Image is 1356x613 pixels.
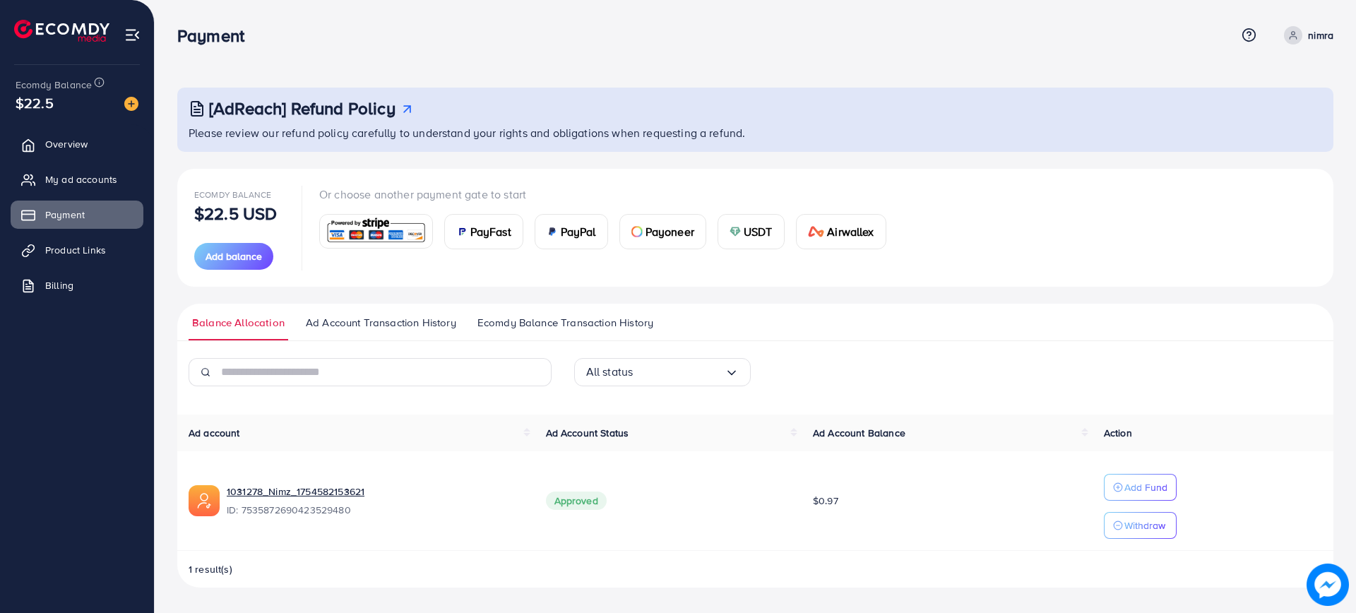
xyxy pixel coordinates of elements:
span: Billing [45,278,73,292]
span: Ecomdy Balance [194,189,271,201]
img: card [808,226,825,237]
img: ic-ads-acc.e4c84228.svg [189,485,220,516]
span: Ad Account Transaction History [306,315,456,331]
button: Add balance [194,243,273,270]
a: cardPayPal [535,214,608,249]
span: Overview [45,137,88,151]
a: nimra [1278,26,1333,44]
img: menu [124,27,141,43]
div: Search for option [574,358,751,386]
a: cardAirwallex [796,214,886,249]
a: Product Links [11,236,143,264]
span: Add balance [206,249,262,263]
img: card [324,216,428,246]
span: ID: 7535872690423529480 [227,503,523,517]
span: PayFast [470,223,511,240]
span: Ecomdy Balance [16,78,92,92]
div: <span class='underline'>1031278_Nimz_1754582153621</span></br>7535872690423529480 [227,484,523,517]
span: Ad Account Balance [813,426,905,440]
p: $22.5 USD [194,205,277,222]
span: Approved [546,492,607,510]
button: Withdraw [1104,512,1177,539]
p: Or choose another payment gate to start [319,186,898,203]
img: image [1307,564,1349,606]
h3: [AdReach] Refund Policy [209,98,395,119]
img: card [456,226,468,237]
span: Airwallex [827,223,874,240]
span: Balance Allocation [192,315,285,331]
p: Add Fund [1124,479,1167,496]
p: Withdraw [1124,517,1165,534]
img: card [730,226,741,237]
span: USDT [744,223,773,240]
a: cardPayFast [444,214,523,249]
span: Payment [45,208,85,222]
button: Add Fund [1104,474,1177,501]
img: logo [14,20,109,42]
a: 1031278_Nimz_1754582153621 [227,484,364,499]
p: nimra [1308,27,1333,44]
span: My ad accounts [45,172,117,186]
span: All status [586,361,634,383]
span: 1 result(s) [189,562,232,576]
a: cardPayoneer [619,214,706,249]
input: Search for option [633,361,724,383]
span: Product Links [45,243,106,257]
h3: Payment [177,25,256,46]
p: Please review our refund policy carefully to understand your rights and obligations when requesti... [189,124,1325,141]
span: $0.97 [813,494,838,508]
span: PayPal [561,223,596,240]
a: Overview [11,130,143,158]
span: Ad Account Status [546,426,629,440]
img: image [124,97,138,111]
span: Payoneer [646,223,694,240]
span: Ecomdy Balance Transaction History [477,315,653,331]
span: Action [1104,426,1132,440]
span: $22.5 [16,93,54,113]
a: card [319,214,433,249]
a: cardUSDT [718,214,785,249]
span: Ad account [189,426,240,440]
img: card [547,226,558,237]
a: My ad accounts [11,165,143,194]
a: Billing [11,271,143,299]
img: card [631,226,643,237]
a: Payment [11,201,143,229]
